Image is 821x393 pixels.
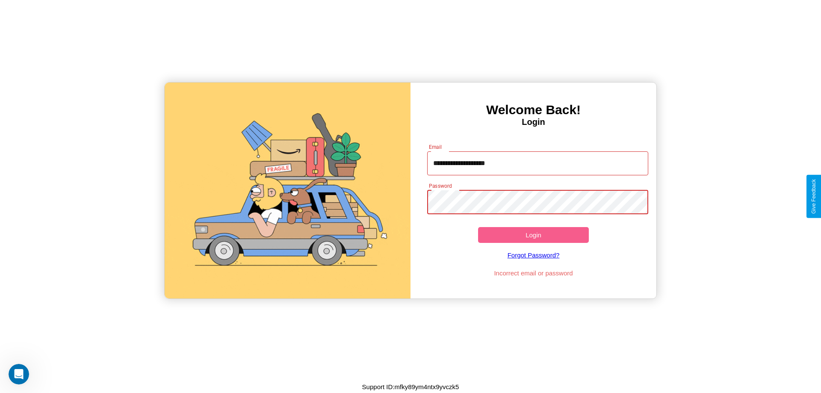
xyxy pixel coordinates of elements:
button: Login [478,227,589,243]
h4: Login [410,117,656,127]
p: Support ID: mfky89ym4ntx9yvczk5 [362,381,459,393]
label: Email [429,143,442,151]
h3: Welcome Back! [410,103,656,117]
label: Password [429,182,452,189]
p: Incorrect email or password [423,267,644,279]
a: Forgot Password? [423,243,644,267]
div: Give Feedback [811,179,817,214]
iframe: Intercom live chat [9,364,29,384]
img: gif [165,83,410,298]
